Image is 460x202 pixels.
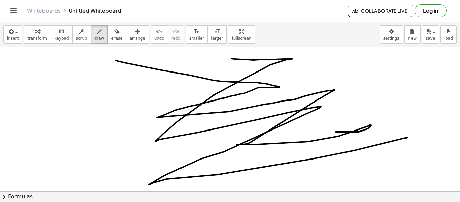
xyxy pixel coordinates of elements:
[27,7,61,14] a: Whiteboards
[156,28,162,36] i: undo
[408,36,417,41] span: new
[130,36,145,41] span: arrange
[8,5,19,16] button: Toggle navigation
[94,36,104,41] span: draw
[415,4,447,17] button: Log in
[151,25,168,44] button: undoundo
[107,25,126,44] button: erase
[111,36,122,41] span: erase
[189,36,204,41] span: smaller
[171,36,180,41] span: redo
[168,25,184,44] button: redoredo
[383,36,399,41] span: settings
[232,36,251,41] span: fullscreen
[214,28,220,36] i: format_size
[404,25,421,44] button: new
[7,36,19,41] span: insert
[426,36,435,41] span: save
[211,36,223,41] span: larger
[440,25,457,44] button: load
[126,25,149,44] button: arrange
[422,25,439,44] button: save
[24,25,51,44] button: transform
[76,36,87,41] span: scrub
[58,28,65,36] i: keyboard
[51,25,73,44] button: keyboardkeypad
[228,25,255,44] button: fullscreen
[173,28,179,36] i: redo
[354,8,407,14] span: Collaborate Live
[27,36,47,41] span: transform
[186,25,208,44] button: format_sizesmaller
[154,36,164,41] span: undo
[3,25,22,44] button: insert
[380,25,403,44] button: settings
[72,25,91,44] button: scrub
[91,25,108,44] button: draw
[444,36,453,41] span: load
[193,28,200,36] i: format_size
[207,25,227,44] button: format_sizelarger
[348,5,413,17] button: Collaborate Live
[54,36,69,41] span: keypad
